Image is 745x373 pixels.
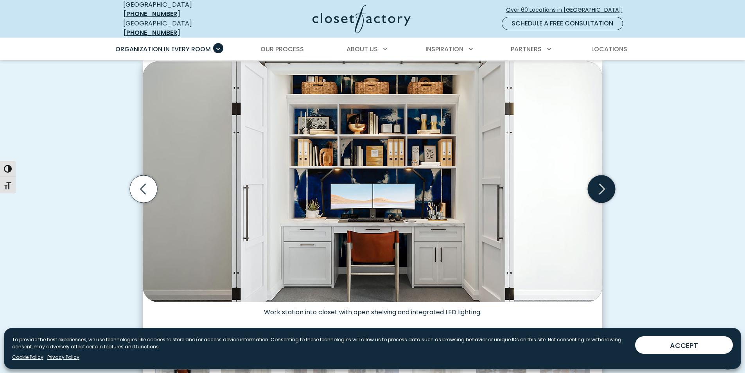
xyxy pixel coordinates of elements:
img: Built-in work station into closet with open shelving and integrated LED lighting. [143,61,602,302]
nav: Primary Menu [110,38,635,60]
a: Schedule a Free Consultation [502,17,623,30]
a: Cookie Policy [12,354,43,361]
a: Privacy Policy [47,354,79,361]
span: Inspiration [425,45,463,54]
span: About Us [346,45,378,54]
a: [PHONE_NUMBER] [123,28,180,37]
p: To provide the best experiences, we use technologies like cookies to store and/or access device i... [12,336,629,350]
button: Previous slide [127,172,160,206]
figcaption: Work station into closet with open shelving and integrated LED lighting. [143,302,602,316]
span: Our Process [260,45,304,54]
a: Over 60 Locations in [GEOGRAPHIC_DATA]! [506,3,629,17]
span: Locations [591,45,627,54]
button: Next slide [585,172,618,206]
button: ACCEPT [635,336,733,354]
div: [GEOGRAPHIC_DATA] [123,19,237,38]
span: Partners [511,45,542,54]
span: Over 60 Locations in [GEOGRAPHIC_DATA]! [506,6,629,14]
img: Closet Factory Logo [312,5,411,33]
a: [PHONE_NUMBER] [123,9,180,18]
span: Organization in Every Room [115,45,211,54]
